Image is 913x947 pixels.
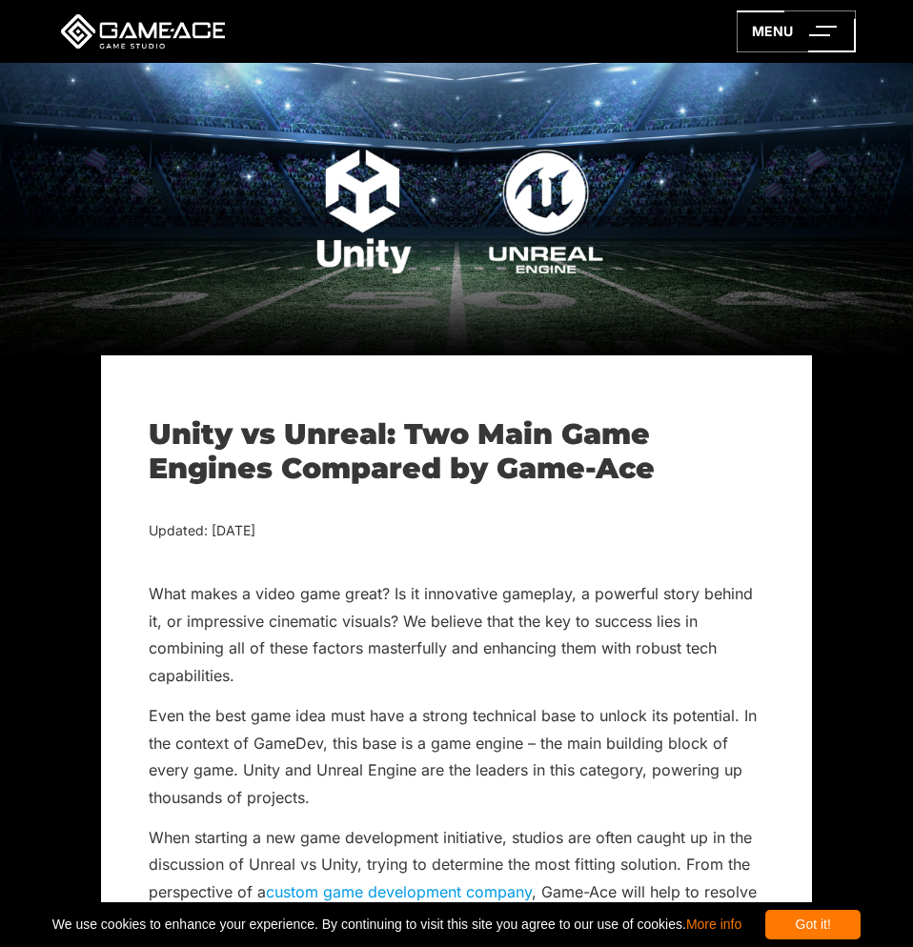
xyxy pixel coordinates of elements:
span: We use cookies to enhance your experience. By continuing to visit this site you agree to our use ... [52,910,741,939]
p: Even the best game idea must have a strong technical base to unlock its potential. In the context... [149,702,764,811]
a: menu [737,10,856,52]
h1: Unity vs Unreal: Two Main Game Engines Compared by Game-Ace [149,417,764,486]
a: More info [686,917,741,932]
div: Got it! [765,910,861,939]
p: When starting a new game development initiative, studios are often caught up in the discussion of... [149,824,764,933]
a: custom game development company [266,882,532,901]
p: What makes a video game great? Is it innovative gameplay, a powerful story behind it, or impressi... [149,580,764,689]
div: Updated: [DATE] [149,519,764,543]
